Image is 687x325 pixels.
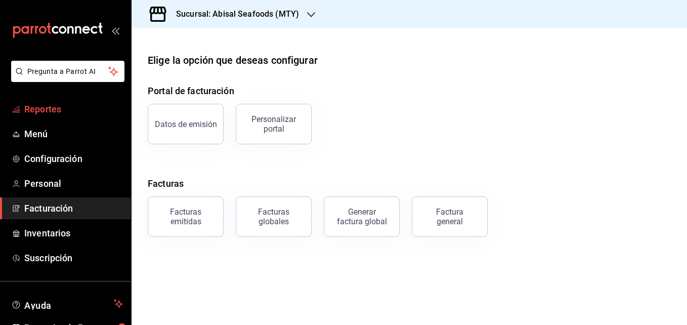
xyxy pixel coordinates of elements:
[111,26,119,34] button: open_drawer_menu
[11,61,124,82] button: Pregunta a Parrot AI
[27,66,109,77] span: Pregunta a Parrot AI
[7,73,124,84] a: Pregunta a Parrot AI
[154,207,217,226] div: Facturas emitidas
[168,8,299,20] h3: Sucursal: Abisal Seafoods (MTY)
[236,104,312,144] button: Personalizar portal
[242,114,305,134] div: Personalizar portal
[148,53,318,68] div: Elige la opción que deseas configurar
[324,196,400,237] button: Generar factura global
[336,207,387,226] div: Generar factura global
[148,177,671,190] h4: Facturas
[24,177,123,190] span: Personal
[412,196,488,237] button: Factura general
[155,119,217,129] div: Datos de emisión
[148,104,224,144] button: Datos de emisión
[24,226,123,240] span: Inventarios
[24,298,110,310] span: Ayuda
[24,201,123,215] span: Facturación
[24,102,123,116] span: Reportes
[236,196,312,237] button: Facturas globales
[148,196,224,237] button: Facturas emitidas
[242,207,305,226] div: Facturas globales
[424,207,475,226] div: Factura general
[24,152,123,166] span: Configuración
[24,251,123,265] span: Suscripción
[148,84,671,98] h4: Portal de facturación
[24,127,123,141] span: Menú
